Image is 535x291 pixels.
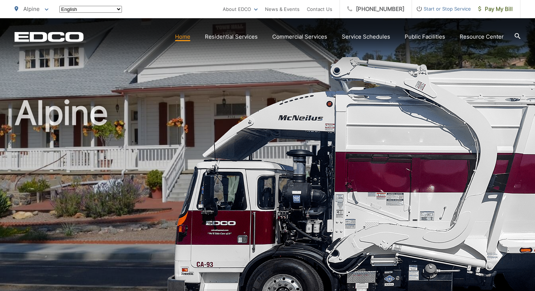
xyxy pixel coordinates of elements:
span: Pay My Bill [478,5,513,13]
a: Public Facilities [405,32,445,41]
a: Commercial Services [272,32,327,41]
a: News & Events [265,5,300,13]
a: EDCD logo. Return to the homepage. [15,32,84,42]
a: Contact Us [307,5,332,13]
a: Home [175,32,190,41]
a: Service Schedules [342,32,390,41]
select: Select a language [59,6,122,13]
a: About EDCO [223,5,258,13]
a: Resource Center [460,32,504,41]
span: Alpine [23,5,40,12]
a: Residential Services [205,32,258,41]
